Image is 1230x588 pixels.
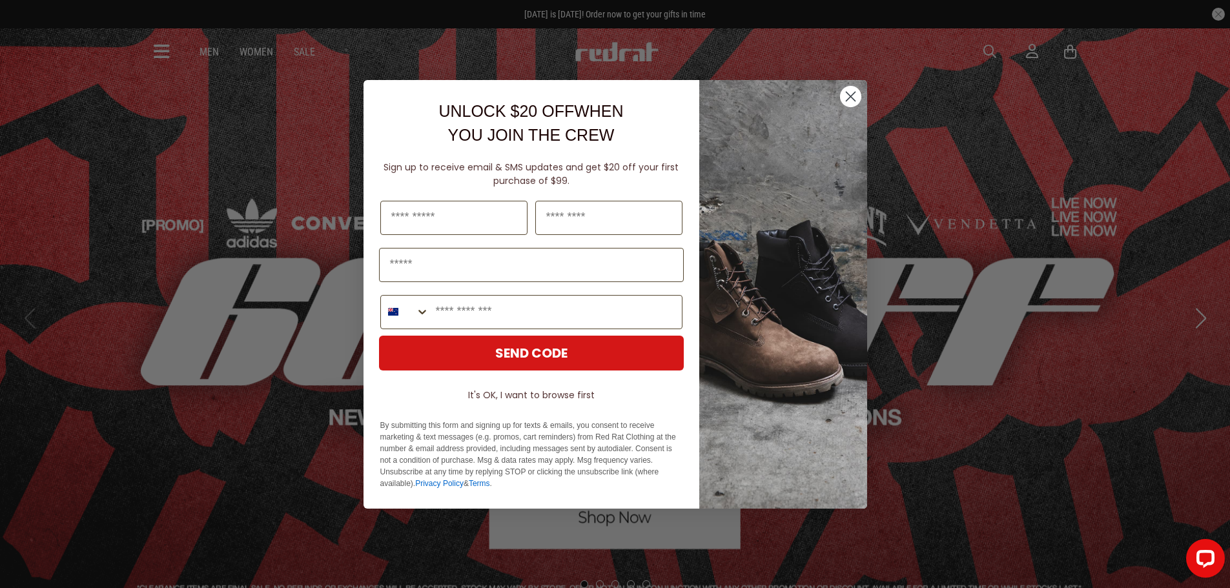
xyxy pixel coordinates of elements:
p: By submitting this form and signing up for texts & emails, you consent to receive marketing & tex... [380,420,682,489]
img: f7662613-148e-4c88-9575-6c6b5b55a647.jpeg [699,80,867,509]
span: UNLOCK $20 OFF [438,102,574,120]
input: First Name [380,201,528,235]
span: Sign up to receive email & SMS updates and get $20 off your first purchase of $99. [384,161,679,187]
button: SEND CODE [379,336,684,370]
button: Search Countries [381,296,429,329]
a: Terms [469,479,490,488]
span: WHEN [574,102,623,120]
iframe: LiveChat chat widget [1176,534,1230,588]
img: New Zealand [388,307,398,317]
button: Close dialog [839,85,862,108]
span: YOU JOIN THE CREW [448,126,615,144]
a: Privacy Policy [415,479,464,488]
button: It's OK, I want to browse first [379,383,684,407]
input: Email [379,248,684,282]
